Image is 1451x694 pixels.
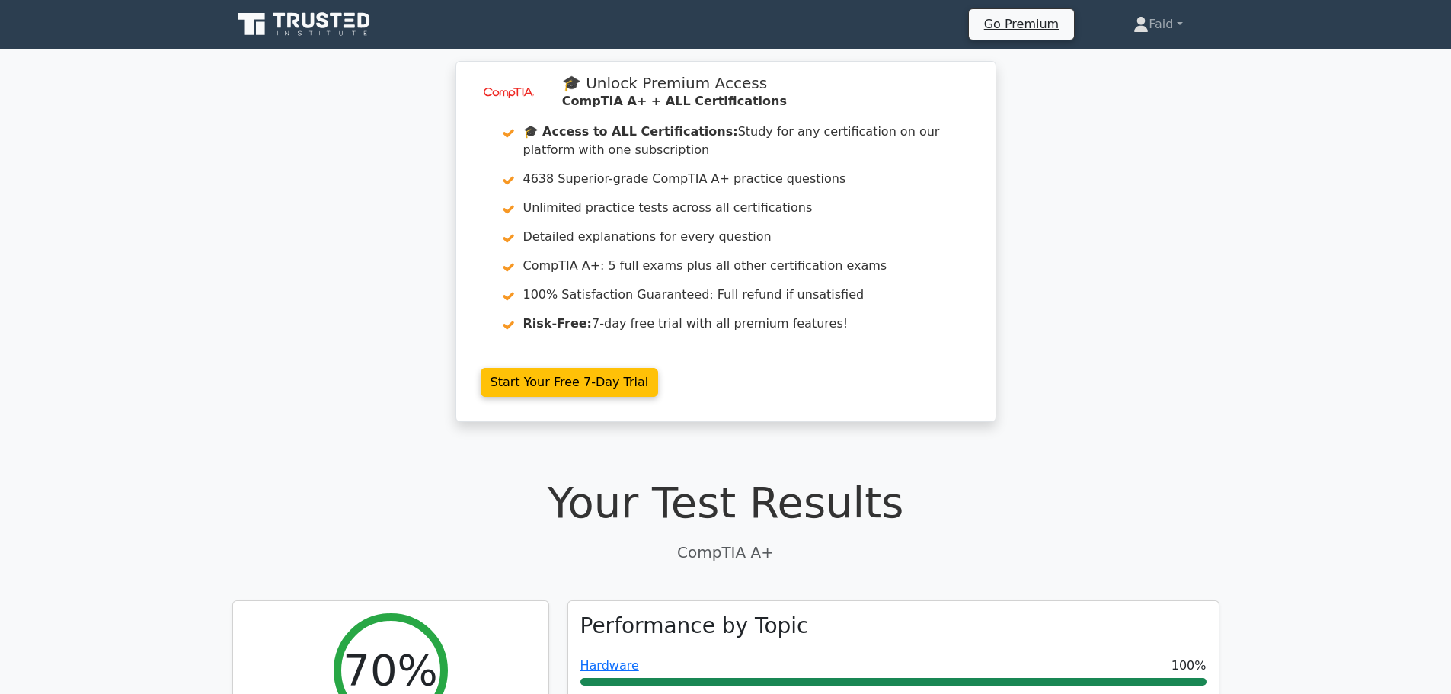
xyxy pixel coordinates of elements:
[232,541,1219,564] p: CompTIA A+
[1097,9,1219,40] a: Faid
[1171,657,1207,675] span: 100%
[232,477,1219,528] h1: Your Test Results
[481,368,659,397] a: Start Your Free 7-Day Trial
[580,613,809,639] h3: Performance by Topic
[975,14,1068,34] a: Go Premium
[580,658,639,673] a: Hardware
